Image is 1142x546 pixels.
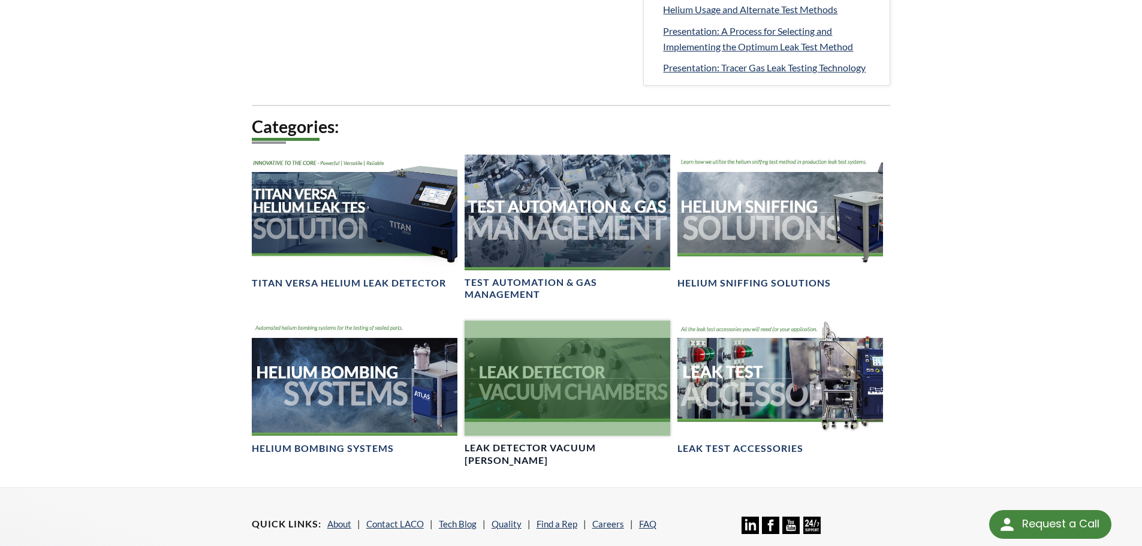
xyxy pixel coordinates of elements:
span: Presentation: A Process for Selecting and Implementing the Optimum Leak Test Method [663,25,853,52]
a: Leak Test Vacuum Chambers headerLeak Detector Vacuum [PERSON_NAME] [465,321,670,467]
a: Careers [592,518,624,529]
a: TITAN VERSA Helium Leak Test Solutions headerTITAN VERSA Helium Leak Detector [252,155,457,289]
h4: Test Automation & Gas Management [465,276,670,301]
span: Presentation: Tracer Gas Leak Testing Technology [663,62,866,73]
h4: Leak Detector Vacuum [PERSON_NAME] [465,442,670,467]
h4: Leak Test Accessories [677,442,803,455]
h2: Categories: [252,116,891,138]
a: Find a Rep [537,518,577,529]
img: round button [998,515,1017,534]
a: Leak Test Accessories headerLeak Test Accessories [677,321,883,455]
div: Request a Call [1022,510,1099,538]
h4: Helium Bombing Systems [252,442,394,455]
div: Request a Call [989,510,1111,539]
a: 24/7 Support [803,525,821,536]
a: Tech Blog [439,518,477,529]
a: Helium Bombing Systems BannerHelium Bombing Systems [252,321,457,455]
a: Helium Sniffing Solutions headerHelium Sniffing Solutions [677,155,883,289]
a: Contact LACO [366,518,424,529]
a: Presentation: Tracer Gas Leak Testing Technology [663,60,880,76]
h4: Quick Links [252,518,321,530]
h4: TITAN VERSA Helium Leak Detector [252,277,446,289]
h4: Helium Sniffing Solutions [677,277,831,289]
img: 24/7 Support Icon [803,517,821,534]
a: About [327,518,351,529]
a: FAQ [639,518,656,529]
a: Quality [492,518,522,529]
a: Test Automation & Gas Management headerTest Automation & Gas Management [465,155,670,301]
a: Presentation: A Process for Selecting and Implementing the Optimum Leak Test Method [663,23,880,54]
